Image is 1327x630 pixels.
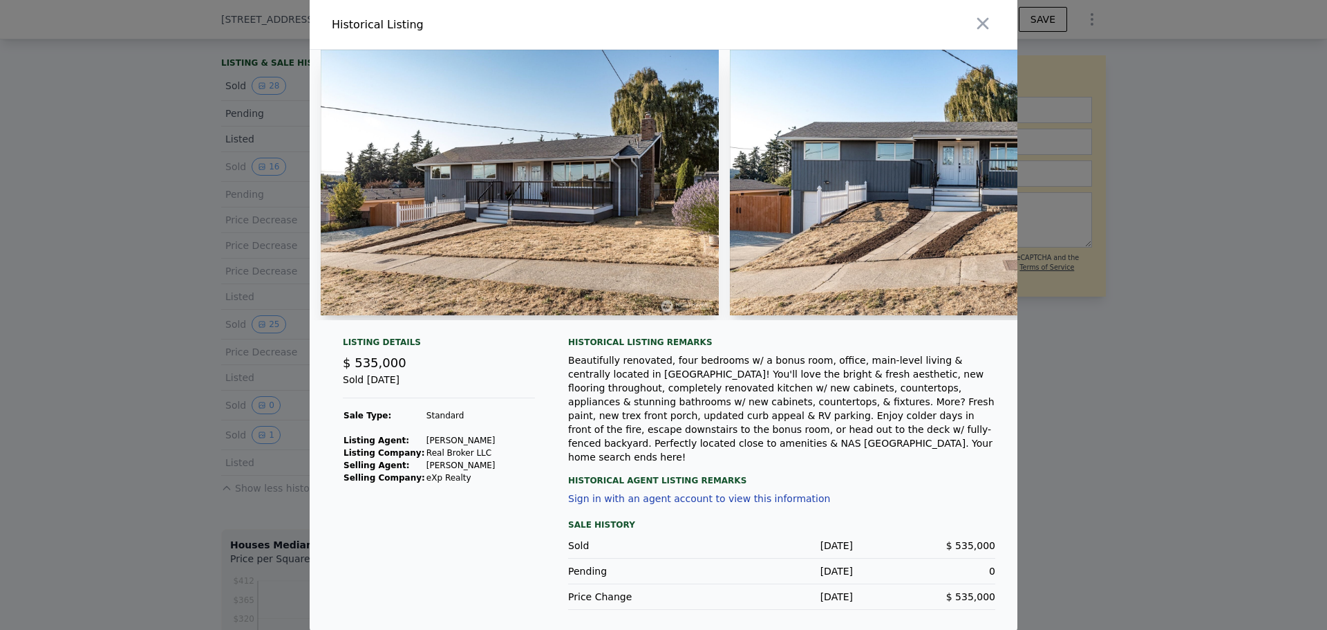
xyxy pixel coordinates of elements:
[343,355,406,370] span: $ 535,000
[343,337,535,353] div: Listing Details
[568,517,995,533] div: Sale History
[343,373,535,398] div: Sold [DATE]
[568,337,995,348] div: Historical Listing remarks
[568,353,995,464] div: Beautifully renovated, four bedrooms w/ a bonus room, office, main-level living & centrally locat...
[343,448,424,458] strong: Listing Company:
[568,539,710,553] div: Sold
[946,591,995,602] span: $ 535,000
[426,447,496,459] td: Real Broker LLC
[426,434,496,447] td: [PERSON_NAME]
[730,50,1128,315] img: Property Img
[568,564,710,578] div: Pending
[343,436,409,445] strong: Listing Agent:
[343,473,425,483] strong: Selling Company:
[343,461,410,470] strong: Selling Agent:
[710,539,853,553] div: [DATE]
[332,17,658,33] div: Historical Listing
[321,50,719,315] img: Property Img
[568,464,995,486] div: Historical Agent Listing Remarks
[710,590,853,604] div: [DATE]
[426,459,496,472] td: [PERSON_NAME]
[853,564,995,578] div: 0
[343,411,391,420] strong: Sale Type:
[710,564,853,578] div: [DATE]
[568,493,830,504] button: Sign in with an agent account to view this information
[426,409,496,422] td: Standard
[946,540,995,551] span: $ 535,000
[426,472,496,484] td: eXp Realty
[568,590,710,604] div: Price Change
